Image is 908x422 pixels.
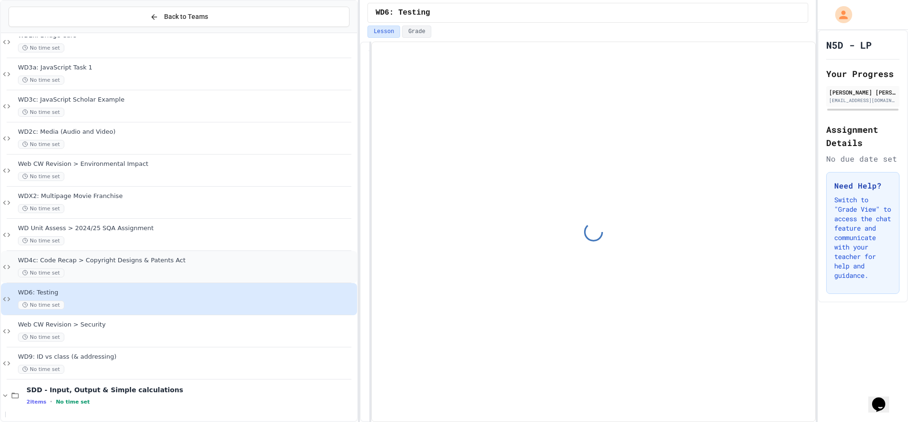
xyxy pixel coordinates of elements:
[18,257,355,265] span: WD4c: Code Recap > Copyright Designs & Patents Act
[375,7,430,18] span: WD6: Testing
[18,333,64,342] span: No time set
[834,195,891,280] p: Switch to "Grade View" to access the chat feature and communicate with your teacher for help and ...
[50,398,52,405] span: •
[829,97,897,104] div: [EMAIL_ADDRESS][DOMAIN_NAME]
[26,386,355,394] span: SDD - Input, Output & Simple calculations
[18,268,64,277] span: No time set
[868,384,899,413] iframe: chat widget
[18,353,355,361] span: WD9: ID vs class (& addressing)
[826,38,872,52] h1: N5D - LP
[26,399,46,405] span: 2 items
[834,180,891,191] h3: Need Help?
[367,26,400,38] button: Lesson
[56,399,90,405] span: No time set
[829,88,897,96] div: [PERSON_NAME] [PERSON_NAME]
[826,123,899,149] h2: Assignment Details
[18,172,64,181] span: No time set
[18,321,355,329] span: Web CW Revision > Security
[18,76,64,85] span: No time set
[18,224,355,233] span: WD Unit Assess > 2024/25 SQA Assignment
[18,128,355,136] span: WD2c: Media (Audio and Video)
[18,365,64,374] span: No time set
[402,26,431,38] button: Grade
[18,108,64,117] span: No time set
[18,192,355,200] span: WDX2: Multipage Movie Franchise
[18,289,355,297] span: WD6: Testing
[18,43,64,52] span: No time set
[826,153,899,164] div: No due date set
[18,160,355,168] span: Web CW Revision > Environmental Impact
[9,7,349,27] button: Back to Teams
[18,236,64,245] span: No time set
[825,4,855,26] div: My Account
[826,67,899,80] h2: Your Progress
[18,96,355,104] span: WD3c: JavaScript Scholar Example
[164,12,208,22] span: Back to Teams
[18,301,64,310] span: No time set
[18,204,64,213] span: No time set
[18,64,355,72] span: WD3a: JavaScript Task 1
[18,140,64,149] span: No time set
